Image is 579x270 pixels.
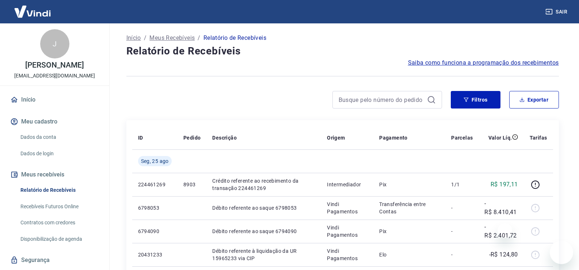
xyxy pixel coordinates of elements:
p: - [451,251,473,258]
p: Débito referente ao saque 6798053 [212,204,315,212]
button: Sair [544,5,570,19]
p: Crédito referente ao recebimento da transação 224461269 [212,177,315,192]
iframe: Fechar mensagem [498,223,512,238]
a: Dados de login [18,146,100,161]
p: Transferência entre Contas [379,201,439,215]
a: Disponibilização de agenda [18,232,100,247]
p: Pix [379,228,439,235]
p: Vindi Pagamentos [327,247,367,262]
p: Débito referente ao saque 6794090 [212,228,315,235]
button: Meus recebíveis [9,167,100,183]
p: -R$ 8.410,41 [484,199,518,217]
button: Meu cadastro [9,114,100,130]
p: ID [138,134,143,141]
a: Segurança [9,252,100,268]
p: 6798053 [138,204,172,212]
p: -R$ 124,80 [489,250,518,259]
p: Vindi Pagamentos [327,224,367,239]
iframe: Botão para abrir a janela de mensagens [550,241,573,264]
p: Tarifas [530,134,547,141]
p: Relatório de Recebíveis [203,34,266,42]
p: Vindi Pagamentos [327,201,367,215]
img: Vindi [9,0,56,23]
p: Intermediador [327,181,367,188]
div: J [40,29,69,58]
p: Elo [379,251,439,258]
p: Parcelas [451,134,473,141]
p: Descrição [212,134,237,141]
p: Pix [379,181,439,188]
a: Contratos com credores [18,215,100,230]
a: Relatório de Recebíveis [18,183,100,198]
a: Meus Recebíveis [149,34,195,42]
a: Dados da conta [18,130,100,145]
h4: Relatório de Recebíveis [126,44,559,58]
button: Filtros [451,91,500,109]
a: Saiba como funciona a programação dos recebimentos [408,58,559,67]
p: / [144,34,146,42]
p: 8903 [183,181,201,188]
p: 6794090 [138,228,172,235]
p: [EMAIL_ADDRESS][DOMAIN_NAME] [14,72,95,80]
p: 224461269 [138,181,172,188]
a: Início [9,92,100,108]
span: Seg, 25 ago [141,157,169,165]
p: Pedido [183,134,201,141]
p: - [451,228,473,235]
p: 20431233 [138,251,172,258]
p: - [451,204,473,212]
p: Valor Líq. [488,134,512,141]
p: Pagamento [379,134,408,141]
p: R$ 197,11 [491,180,518,189]
a: Recebíveis Futuros Online [18,199,100,214]
p: / [198,34,200,42]
p: -R$ 2.401,72 [484,223,518,240]
p: Débito referente à liquidação da UR 15965233 via CIP [212,247,315,262]
p: 1/1 [451,181,473,188]
p: [PERSON_NAME] [25,61,84,69]
a: Início [126,34,141,42]
input: Busque pelo número do pedido [339,94,424,105]
button: Exportar [509,91,559,109]
p: Origem [327,134,345,141]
